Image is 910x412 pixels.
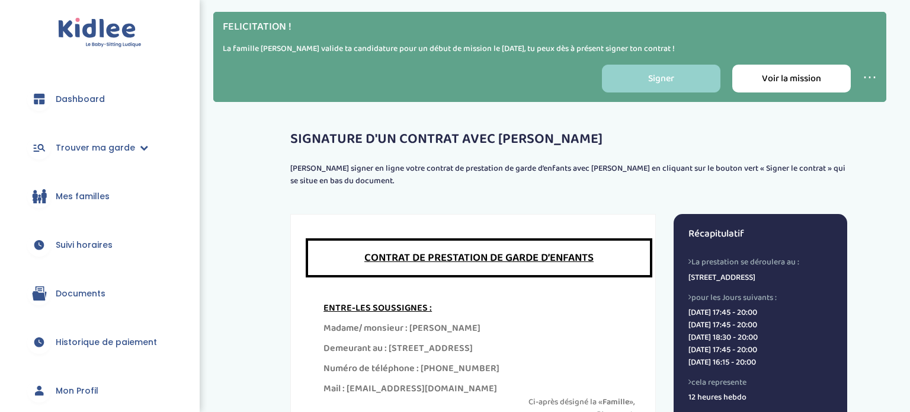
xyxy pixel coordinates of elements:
[323,321,635,336] div: Madame/ monsieur : [PERSON_NAME]
[56,190,110,203] span: Mes familles
[688,378,832,387] h4: cela represente
[56,288,105,300] span: Documents
[688,257,832,267] h4: La prestation se déroulera au :
[688,391,832,404] p: 12 heures hebdo
[323,301,635,315] div: ENTRE-LES SOUSSIGNES :
[688,229,832,240] h3: Récapitulatif
[290,132,847,147] h3: SIGNATURE D'UN CONTRAT AVEC [PERSON_NAME]
[688,272,832,284] p: [STREET_ADDRESS]
[223,21,877,33] h4: FELICITATION !
[688,293,832,302] h4: pour les Jours suivants :
[603,395,629,408] b: Famille
[290,162,847,187] p: [PERSON_NAME] signer en ligne votre contrat de prestation de garde d’enfants avec [PERSON_NAME] e...
[306,238,652,277] div: CONTRAT DE PRESTATION DE GARDE D’ENFANTS
[18,272,182,315] a: Documents
[323,362,635,376] div: Numéro de téléphone : [PHONE_NUMBER]
[732,65,851,92] a: Voir la mission
[56,93,105,106] span: Dashboard
[18,321,182,363] a: Historique de paiement
[18,369,182,412] a: Mon Profil
[18,175,182,218] a: Mes familles
[58,18,142,48] img: logo.svg
[18,223,182,266] a: Suivi horaires
[863,66,877,90] a: ⋯
[323,341,635,356] div: Demeurant au : [STREET_ADDRESS]
[223,43,877,55] p: La famille [PERSON_NAME] valide ta candidature pour un début de mission le [DATE], tu peux dès à ...
[56,385,98,397] span: Mon Profil
[56,239,113,251] span: Suivi horaires
[688,306,832,369] p: [DATE] 17:45 - 20:00 [DATE] 17:45 - 20:00 [DATE] 18:30 - 20:00 [DATE] 17:45 - 20:00 [DATE] 16:15 ...
[18,78,182,120] a: Dashboard
[323,382,635,396] div: Mail : [EMAIL_ADDRESS][DOMAIN_NAME]
[602,65,720,92] a: Signer
[18,126,182,169] a: Trouver ma garde
[56,142,135,154] span: Trouver ma garde
[762,71,821,86] span: Voir la mission
[56,336,157,349] span: Historique de paiement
